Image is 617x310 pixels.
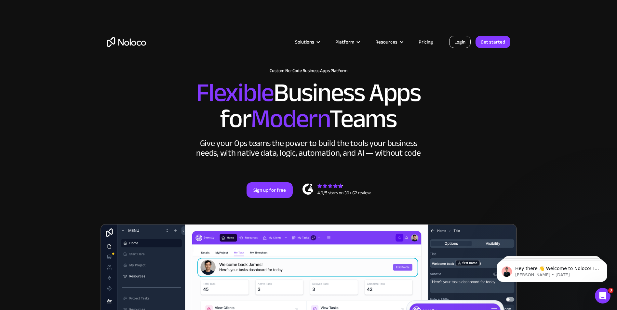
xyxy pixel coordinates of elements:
[295,38,314,46] div: Solutions
[608,288,613,293] span: 3
[195,138,423,158] div: Give your Ops teams the power to build the tools your business needs, with native data, logic, au...
[196,69,274,117] span: Flexible
[247,182,293,198] a: Sign up for free
[449,36,471,48] a: Login
[595,288,610,304] iframe: Intercom live chat
[287,38,327,46] div: Solutions
[107,37,146,47] a: home
[327,38,367,46] div: Platform
[375,38,397,46] div: Resources
[335,38,354,46] div: Platform
[107,80,510,132] h2: Business Apps for Teams
[410,38,441,46] a: Pricing
[476,36,510,48] a: Get started
[487,247,617,292] iframe: Intercom notifications message
[251,95,329,143] span: Modern
[367,38,410,46] div: Resources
